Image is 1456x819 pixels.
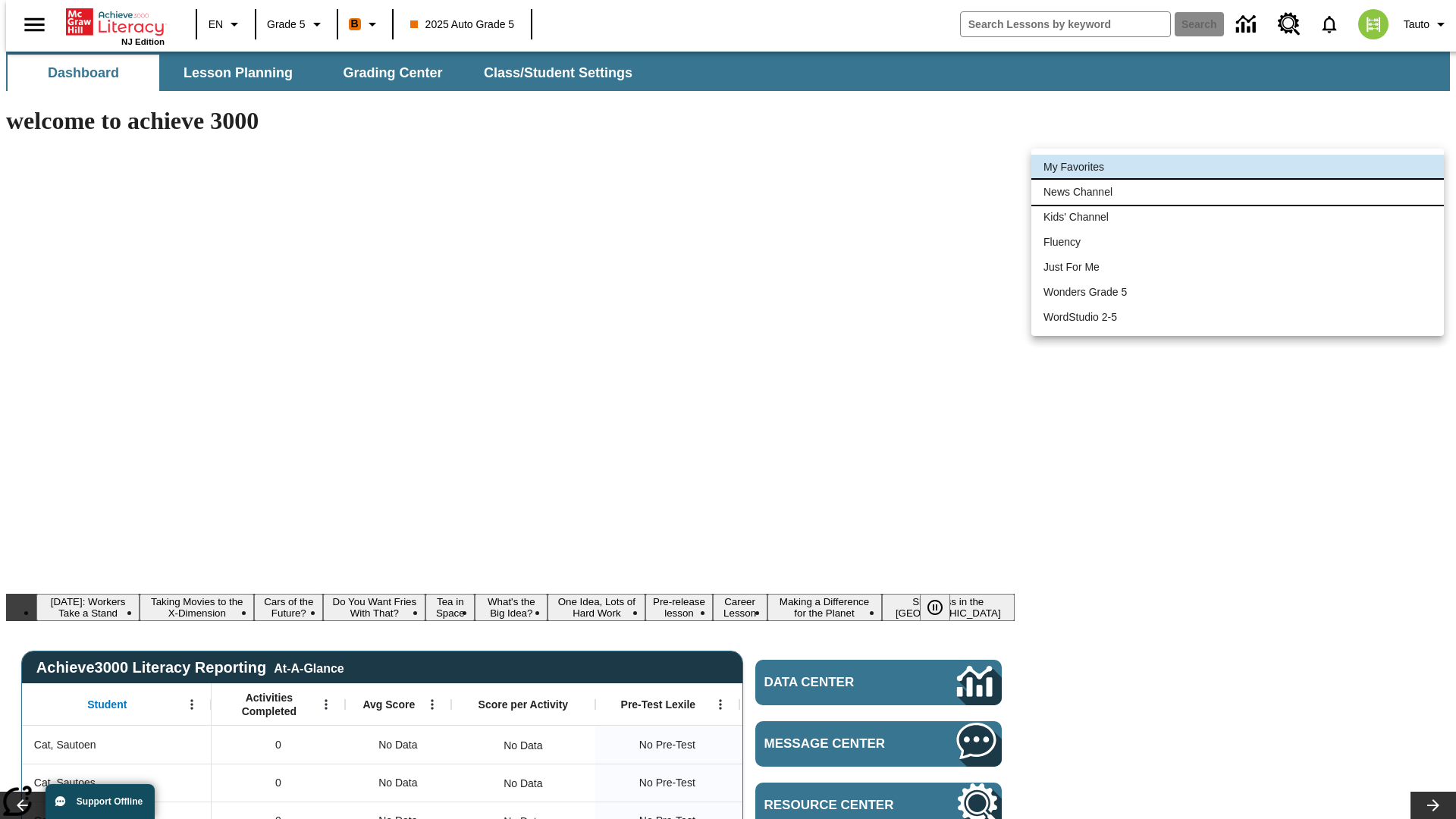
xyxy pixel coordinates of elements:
[1031,305,1444,330] li: WordStudio 2-5
[1031,280,1444,305] li: Wonders Grade 5
[1031,255,1444,280] li: Just For Me
[1031,155,1444,180] li: My Favorites
[1031,205,1444,230] li: Kids' Channel
[1031,230,1444,255] li: Fluency
[1031,180,1444,205] li: News Channel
